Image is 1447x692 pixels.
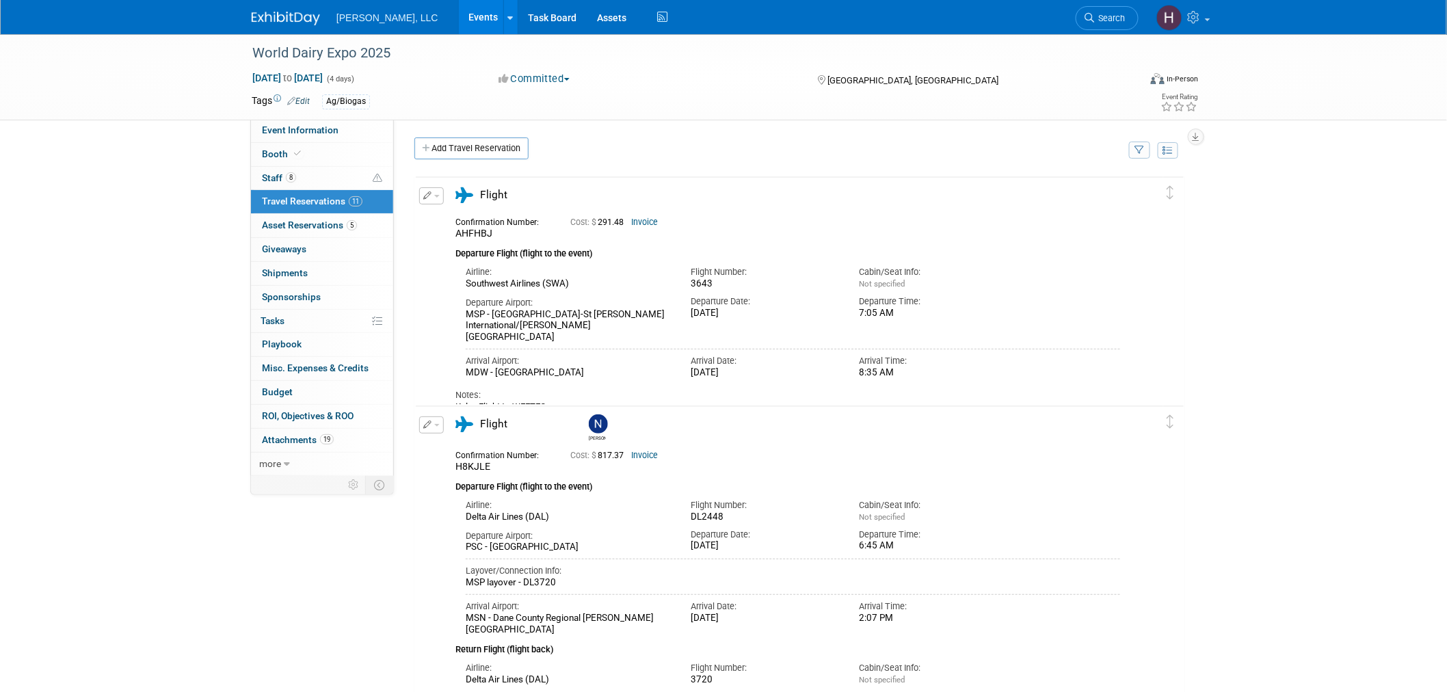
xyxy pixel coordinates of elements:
span: 8 [286,172,296,183]
td: Toggle Event Tabs [366,476,394,494]
img: ExhibitDay [252,12,320,25]
span: more [259,458,281,469]
div: Airline: [466,499,670,511]
div: 6:45 AM [860,540,1008,552]
button: Committed [494,72,575,86]
span: (4 days) [326,75,354,83]
div: Delta Air Lines (DAL) [466,511,670,523]
div: Notes: [455,389,1120,401]
span: Not specified [860,279,905,289]
div: Event Rating [1161,94,1198,101]
div: In-Person [1167,74,1199,84]
span: to [281,72,294,83]
div: Departure Airport: [466,530,670,542]
span: [PERSON_NAME], LLC [336,12,438,23]
i: Filter by Traveler [1135,146,1145,155]
div: Return Flight (flight back) [455,635,1120,656]
span: H8KJLE [455,461,490,472]
a: Invoice [631,217,658,227]
i: Click and drag to move item [1167,186,1174,200]
span: Not specified [860,675,905,684]
span: Not specified [860,512,905,522]
div: MSP layover - DL3720 [466,577,1120,589]
div: MSP - [GEOGRAPHIC_DATA]-St [PERSON_NAME] International/[PERSON_NAME][GEOGRAPHIC_DATA] [466,309,670,343]
span: Staff [262,172,296,183]
div: [DATE] [691,367,839,379]
div: [DATE] [691,308,839,319]
div: MDW - [GEOGRAPHIC_DATA] [466,367,670,379]
a: Booth [251,143,393,166]
div: Arrival Airport: [466,355,670,367]
a: Playbook [251,333,393,356]
img: Nate Closner [589,414,608,434]
div: Cabin/Seat Info: [860,266,1008,278]
a: Invoice [631,451,658,460]
a: Giveaways [251,238,393,261]
span: 5 [347,220,357,230]
span: AHFHBJ [455,228,492,239]
div: Airline: [466,266,670,278]
a: Staff8 [251,167,393,190]
i: Flight [455,187,473,203]
div: Departure Flight (flight to the event) [455,473,1120,494]
div: Flight Number: [691,499,839,511]
a: Asset Reservations5 [251,214,393,237]
span: [DATE] [DATE] [252,72,323,84]
div: Confirmation Number: [455,447,550,461]
div: Flight Number: [691,266,839,278]
div: 2:07 PM [860,613,1008,624]
div: Arrival Airport: [466,600,670,613]
div: World Dairy Expo 2025 [248,41,1118,66]
span: Travel Reservations [262,196,362,207]
div: Ag/Biogas [322,94,370,109]
span: Flight [480,189,507,201]
span: Playbook [262,338,302,349]
div: Departure Date: [691,529,839,541]
a: Travel Reservations11 [251,190,393,213]
span: Cost: $ [570,451,598,460]
div: Southwest Airlines (SWA) [466,278,670,290]
span: Attachments [262,434,334,445]
a: Tasks [251,310,393,333]
a: Attachments19 [251,429,393,452]
div: 3720 [691,674,839,686]
a: Shipments [251,262,393,285]
a: Budget [251,381,393,404]
span: [GEOGRAPHIC_DATA], [GEOGRAPHIC_DATA] [827,75,998,85]
div: [DATE] [691,613,839,624]
span: ROI, Objectives & ROO [262,410,354,421]
div: Departure Flight (flight to the event) [455,240,1120,261]
span: Shipments [262,267,308,278]
div: Layover/Connection Info: [466,565,1120,577]
div: Nate Closner [585,414,609,441]
div: Arrival Date: [691,600,839,613]
td: Tags [252,94,310,109]
div: Arrival Date: [691,355,839,367]
div: 8:35 AM [860,367,1008,379]
span: Asset Reservations [262,219,357,230]
i: Flight [455,416,473,432]
img: Format-Inperson.png [1151,73,1165,84]
span: Tasks [261,315,284,326]
span: Potential Scheduling Conflict -- at least one attendee is tagged in another overlapping event. [373,172,382,185]
a: Sponsorships [251,286,393,309]
a: ROI, Objectives & ROO [251,405,393,428]
div: Flight Number: [691,662,839,674]
div: PSC - [GEOGRAPHIC_DATA] [466,542,670,553]
div: Confirmation Number: [455,213,550,228]
i: Click and drag to move item [1167,415,1174,429]
div: Kaley Flight to WEFTEC [455,401,1120,412]
div: Nate Closner [589,434,606,441]
div: Airline: [466,662,670,674]
span: 11 [349,196,362,207]
span: Cost: $ [570,217,598,227]
div: Departure Time: [860,529,1008,541]
span: Giveaways [262,243,306,254]
div: [DATE] [691,540,839,552]
div: MSN - Dane County Regional [PERSON_NAME][GEOGRAPHIC_DATA] [466,613,670,636]
a: Edit [287,96,310,106]
a: more [251,453,393,476]
div: Cabin/Seat Info: [860,662,1008,674]
span: 19 [320,434,334,444]
span: Flight [480,418,507,430]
